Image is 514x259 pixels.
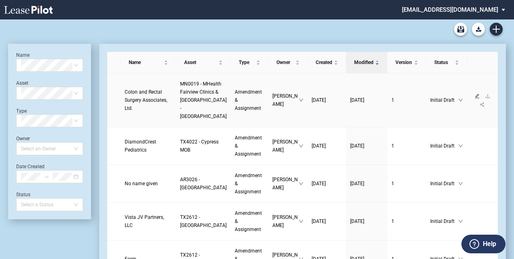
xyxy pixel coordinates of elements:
label: Date Created [16,164,45,169]
span: edit [475,94,480,98]
span: Type [239,58,255,66]
span: TX2612 - Twin Creeks II [180,214,227,228]
span: No name given [125,181,158,186]
th: Owner [268,52,307,73]
a: [DATE] [312,142,342,150]
span: [PERSON_NAME] [272,92,298,108]
th: Status [426,52,467,73]
label: Name [16,52,30,58]
span: share-alt [480,223,485,229]
span: download [485,215,490,220]
span: Initial Draft [430,180,458,188]
a: 1 [391,217,422,225]
span: edit [475,215,480,220]
label: Help [483,239,496,249]
a: [DATE] [350,142,383,150]
span: down [458,143,463,148]
a: Create new document [490,23,503,36]
button: Download Blank Form [472,23,485,36]
a: Amendment & Assignment [235,134,264,158]
a: TX4022 - Cypress MOB [180,138,227,154]
span: [PERSON_NAME] [272,138,298,154]
span: down [458,181,463,186]
span: Modified [354,58,374,66]
a: 1 [391,180,422,188]
md-menu: Download Blank Form List [469,23,487,36]
th: Modified [346,52,387,73]
th: Type [231,52,268,73]
span: Name [129,58,162,66]
button: Help [461,235,506,253]
span: DiamondCrest Pediatrics [125,139,156,153]
a: [DATE] [312,180,342,188]
span: Colon and Rectal Surgery Associates, Ltd. [125,89,167,111]
span: to [44,174,49,180]
a: [DATE] [350,217,383,225]
span: Owner [276,58,293,66]
a: [DATE] [312,96,342,104]
span: [DATE] [312,143,326,149]
span: download [485,177,490,182]
span: down [299,181,304,186]
span: [DATE] [312,218,326,224]
span: down [299,143,304,148]
span: edit [475,177,480,182]
label: Status [16,192,30,197]
th: Version [387,52,426,73]
span: 1 [391,97,394,103]
span: [DATE] [350,218,364,224]
a: 1 [391,96,422,104]
a: Amendment & Assignment [235,209,264,233]
span: Amendment & Assignment [235,89,262,111]
span: MN0019 - MHealth Fairview Clinics & Specialty Center - Maplewood [180,81,227,119]
a: Vista JV Partners, LLC [125,213,172,229]
span: swap-right [44,174,49,180]
span: [DATE] [350,143,364,149]
a: MN0019 - MHealth Fairview Clinics & [GEOGRAPHIC_DATA] - [GEOGRAPHIC_DATA] [180,80,227,120]
span: share-alt [480,185,485,191]
span: [DATE] [312,97,326,103]
th: Name [121,52,176,73]
span: share-alt [480,148,485,153]
span: 1 [391,143,394,149]
a: DiamondCrest Pediatrics [125,138,172,154]
span: share-alt [480,102,485,107]
span: Initial Draft [430,96,458,104]
th: Created [308,52,346,73]
span: Created [316,58,332,66]
a: [DATE] [350,180,383,188]
a: No name given [125,180,172,188]
span: download [485,253,490,257]
a: Amendment & Assignment [235,171,264,196]
a: edit [472,93,482,99]
span: [DATE] [350,97,364,103]
a: Amendment & Assignment [235,88,264,112]
span: Asset [184,58,217,66]
span: Version [395,58,412,66]
span: edit [475,253,480,257]
a: AR3026 - [GEOGRAPHIC_DATA] [180,176,227,192]
span: down [299,98,304,103]
label: Asset [16,80,28,86]
a: Archive [454,23,467,36]
a: TX2612 - [GEOGRAPHIC_DATA] [180,213,227,229]
span: [DATE] [312,181,326,186]
span: edit [475,139,480,144]
span: TX4022 - Cypress MOB [180,139,219,153]
span: down [458,98,463,103]
span: AR3026 - Northwest Medical Plaza [180,177,227,191]
span: download [485,94,490,98]
span: Vista JV Partners, LLC [125,214,164,228]
span: Amendment & Assignment [235,135,262,157]
span: Initial Draft [430,217,458,225]
span: [DATE] [350,181,364,186]
span: [PERSON_NAME] [272,176,298,192]
span: down [299,219,304,224]
span: 1 [391,181,394,186]
a: [DATE] [312,217,342,225]
span: Status [434,58,453,66]
span: Amendment & Assignment [235,210,262,232]
span: 1 [391,218,394,224]
th: Asset [176,52,231,73]
span: down [458,219,463,224]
